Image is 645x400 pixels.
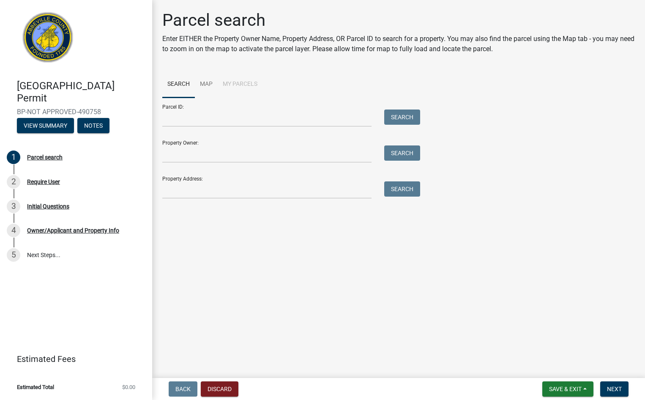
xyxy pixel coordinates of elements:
[17,384,54,390] span: Estimated Total
[169,381,197,397] button: Back
[27,227,119,233] div: Owner/Applicant and Property Info
[162,10,635,30] h1: Parcel search
[195,71,218,98] a: Map
[77,118,109,133] button: Notes
[175,386,191,392] span: Back
[17,80,145,104] h4: [GEOGRAPHIC_DATA] Permit
[162,34,635,54] p: Enter EITHER the Property Owner Name, Property Address, OR Parcel ID to search for a property. Yo...
[384,181,420,197] button: Search
[542,381,593,397] button: Save & Exit
[27,154,63,160] div: Parcel search
[122,384,135,390] span: $0.00
[7,351,139,367] a: Estimated Fees
[27,203,69,209] div: Initial Questions
[607,386,622,392] span: Next
[7,224,20,237] div: 4
[17,123,74,129] wm-modal-confirm: Summary
[201,381,238,397] button: Discard
[17,108,135,116] span: BP-NOT APPROVED-490758
[384,145,420,161] button: Search
[77,123,109,129] wm-modal-confirm: Notes
[17,9,79,71] img: Abbeville County, South Carolina
[384,110,420,125] button: Search
[27,179,60,185] div: Require User
[162,71,195,98] a: Search
[7,175,20,189] div: 2
[549,386,582,392] span: Save & Exit
[7,248,20,262] div: 5
[600,381,629,397] button: Next
[7,151,20,164] div: 1
[7,200,20,213] div: 3
[17,118,74,133] button: View Summary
